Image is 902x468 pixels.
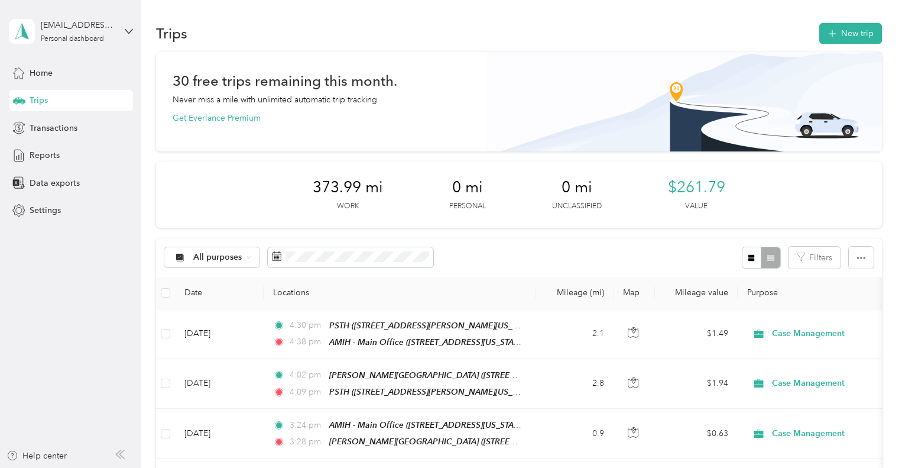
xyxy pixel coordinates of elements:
[175,277,264,309] th: Date
[30,177,80,189] span: Data exports
[536,359,614,409] td: 2.8
[819,23,882,44] button: New trip
[655,409,738,459] td: $0.63
[655,309,738,359] td: $1.49
[452,178,483,197] span: 0 mi
[41,19,115,31] div: [EMAIL_ADDRESS][DOMAIN_NAME]
[562,178,592,197] span: 0 mi
[175,359,264,409] td: [DATE]
[329,337,527,347] span: AMIH - Main Office ([STREET_ADDRESS][US_STATE])
[30,149,60,162] span: Reports
[30,122,77,134] span: Transactions
[536,277,614,309] th: Mileage (mi)
[329,420,527,430] span: AMIH - Main Office ([STREET_ADDRESS][US_STATE])
[173,93,377,106] p: Never miss a mile with unlimited automatic trip tracking
[772,327,880,340] span: Case Management
[486,52,882,151] img: Banner
[175,409,264,459] td: [DATE]
[313,178,383,197] span: 373.99 mi
[772,377,880,390] span: Case Management
[290,386,323,399] span: 4:09 pm
[329,437,669,447] span: [PERSON_NAME][GEOGRAPHIC_DATA] ([STREET_ADDRESS][PERSON_NAME][US_STATE])
[329,387,539,397] span: PSTH ([STREET_ADDRESS][PERSON_NAME][US_STATE])
[290,419,323,432] span: 3:24 pm
[536,309,614,359] td: 2.1
[789,247,841,269] button: Filters
[655,277,738,309] th: Mileage value
[156,27,187,40] h1: Trips
[173,112,261,124] button: Get Everlance Premium
[290,335,323,348] span: 4:38 pm
[772,427,880,440] span: Case Management
[668,178,725,197] span: $261.79
[30,67,53,79] span: Home
[337,201,359,212] p: Work
[175,309,264,359] td: [DATE]
[552,201,602,212] p: Unclassified
[290,369,323,382] span: 4:02 pm
[536,409,614,459] td: 0.9
[655,359,738,409] td: $1.94
[836,402,902,468] iframe: Everlance-gr Chat Button Frame
[290,435,323,448] span: 3:28 pm
[329,370,669,380] span: [PERSON_NAME][GEOGRAPHIC_DATA] ([STREET_ADDRESS][PERSON_NAME][US_STATE])
[30,204,61,217] span: Settings
[449,201,486,212] p: Personal
[614,277,655,309] th: Map
[264,277,536,309] th: Locations
[41,35,104,43] div: Personal dashboard
[329,321,539,331] span: PSTH ([STREET_ADDRESS][PERSON_NAME][US_STATE])
[685,201,708,212] p: Value
[290,319,323,332] span: 4:30 pm
[7,450,67,462] button: Help center
[30,94,48,106] span: Trips
[193,253,242,262] span: All purposes
[173,75,397,87] h1: 30 free trips remaining this month.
